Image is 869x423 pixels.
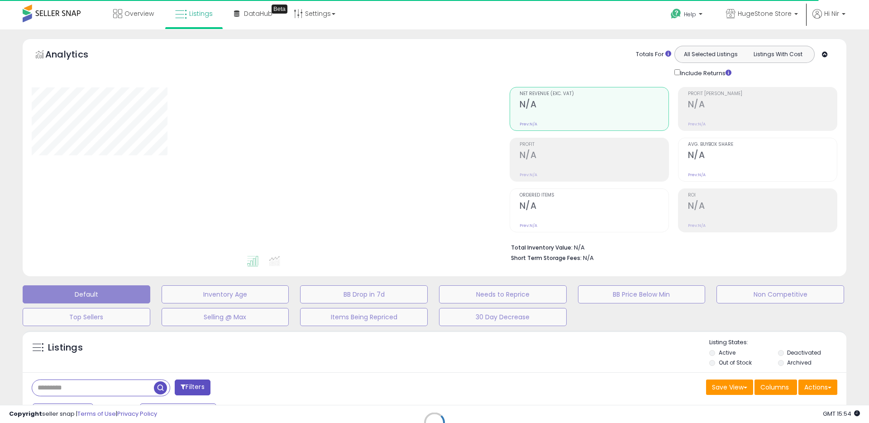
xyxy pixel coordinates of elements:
span: ROI [688,193,837,198]
span: Help [684,10,696,18]
button: All Selected Listings [677,48,745,60]
span: Avg. Buybox Share [688,142,837,147]
strong: Copyright [9,409,42,418]
span: Profit [PERSON_NAME] [688,91,837,96]
button: Inventory Age [162,285,289,303]
button: Items Being Repriced [300,308,428,326]
h2: N/A [520,150,668,162]
button: Non Competitive [716,285,844,303]
h5: Analytics [45,48,106,63]
h2: N/A [688,201,837,213]
small: Prev: N/A [520,223,537,228]
button: BB Price Below Min [578,285,706,303]
h2: N/A [688,99,837,111]
small: Prev: N/A [688,121,706,127]
small: Prev: N/A [688,223,706,228]
button: Selling @ Max [162,308,289,326]
span: Hi Nir [824,9,839,18]
div: Tooltip anchor [272,5,287,14]
button: Default [23,285,150,303]
span: DataHub [244,9,272,18]
span: Overview [124,9,154,18]
small: Prev: N/A [520,121,537,127]
b: Short Term Storage Fees: [511,254,582,262]
button: Listings With Cost [744,48,812,60]
button: BB Drop in 7d [300,285,428,303]
button: 30 Day Decrease [439,308,567,326]
span: Net Revenue (Exc. VAT) [520,91,668,96]
li: N/A [511,241,831,252]
div: Include Returns [668,67,742,78]
span: N/A [583,254,594,262]
a: Hi Nir [812,9,845,29]
i: Get Help [670,8,682,19]
button: Top Sellers [23,308,150,326]
small: Prev: N/A [520,172,537,178]
a: Help [664,1,711,29]
button: Needs to Reprice [439,285,567,303]
div: seller snap | | [9,410,157,418]
h2: N/A [688,150,837,162]
span: Listings [189,9,213,18]
span: Ordered Items [520,193,668,198]
h2: N/A [520,99,668,111]
span: Profit [520,142,668,147]
small: Prev: N/A [688,172,706,178]
h2: N/A [520,201,668,213]
div: Totals For [636,50,671,59]
span: HugeStone Store [738,9,792,18]
b: Total Inventory Value: [511,244,573,251]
